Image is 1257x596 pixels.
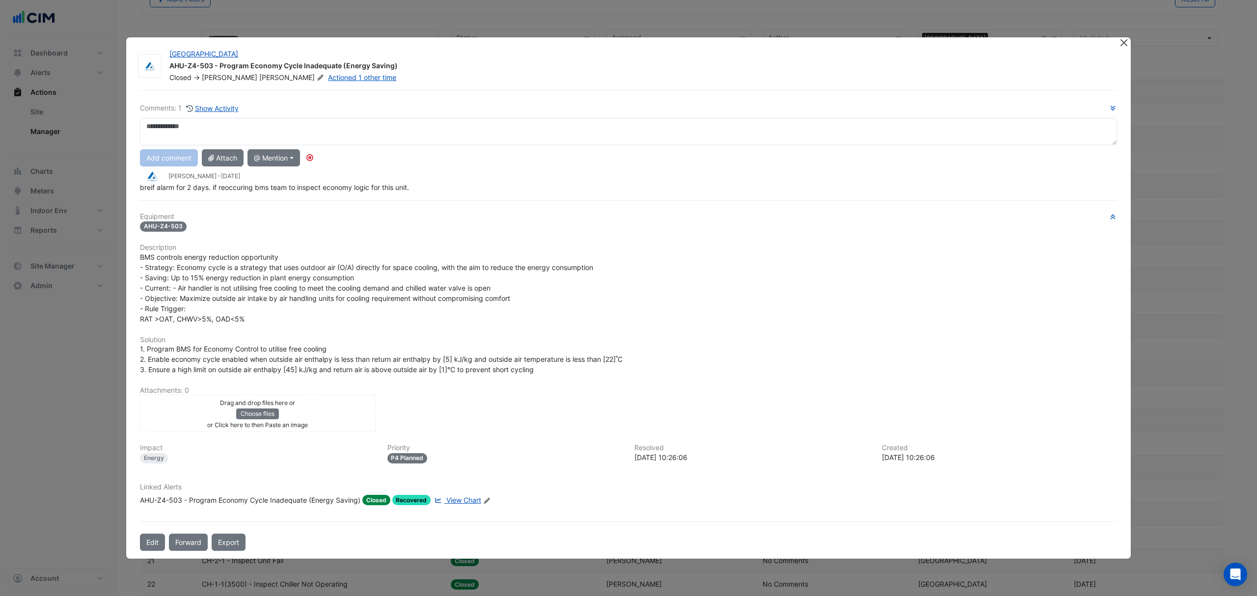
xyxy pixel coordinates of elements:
[186,103,239,114] button: Show Activity
[483,497,491,504] fa-icon: Edit Linked Alerts
[212,534,246,551] a: Export
[140,171,164,182] img: Airmaster Australia
[433,495,481,505] a: View Chart
[169,61,1107,73] div: AHU-Z4-503 - Program Economy Cycle Inadequate (Energy Saving)
[140,534,165,551] button: Edit
[392,495,431,505] span: Recovered
[634,452,870,462] div: [DATE] 10:26:06
[140,336,1117,344] h6: Solution
[247,149,300,166] button: @ Mention
[1119,37,1129,48] button: Close
[202,149,244,166] button: Attach
[207,421,308,429] small: or Click here to then Paste an image
[193,73,200,81] span: ->
[387,444,623,452] h6: Priority
[168,172,240,181] small: [PERSON_NAME] -
[140,103,239,114] div: Comments: 1
[140,244,1117,252] h6: Description
[446,496,481,504] span: View Chart
[328,73,396,81] a: Actioned 1 other time
[140,345,623,374] span: 1. Program BMS for Economy Control to utilise free cooling 2. Enable economy cycle enabled when o...
[140,221,187,232] span: AHU-Z4-503
[140,183,409,191] span: breif alarm for 2 days. if reoccuring bms team to inspect economy logic for this unit.
[169,73,191,81] span: Closed
[169,50,238,58] a: [GEOGRAPHIC_DATA]
[220,399,295,406] small: Drag and drop files here or
[1224,563,1247,586] div: Open Intercom Messenger
[236,408,279,419] button: Choose files
[387,453,428,463] div: P4 Planned
[221,172,240,180] span: 2025-08-22 10:26:07
[362,495,390,505] span: Closed
[140,253,593,323] span: BMS controls energy reduction opportunity - Strategy: Economy cycle is a strategy that uses outdo...
[140,444,376,452] h6: Impact
[140,453,168,463] div: Energy
[140,483,1117,491] h6: Linked Alerts
[882,444,1118,452] h6: Created
[202,73,257,81] span: [PERSON_NAME]
[140,495,360,505] div: AHU-Z4-503 - Program Economy Cycle Inadequate (Energy Saving)
[138,61,161,71] img: Airmaster Australia
[882,452,1118,462] div: [DATE] 10:26:06
[169,534,208,551] button: Forward
[305,153,314,162] div: Tooltip anchor
[140,386,1117,395] h6: Attachments: 0
[140,213,1117,221] h6: Equipment
[634,444,870,452] h6: Resolved
[259,73,326,82] span: [PERSON_NAME]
